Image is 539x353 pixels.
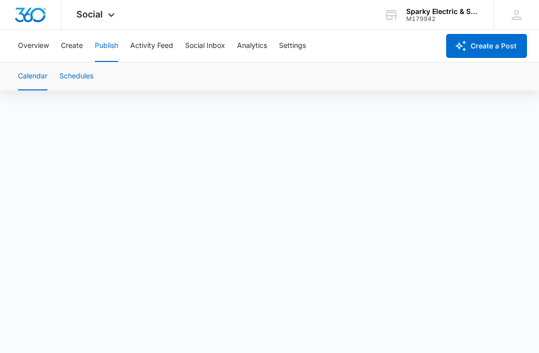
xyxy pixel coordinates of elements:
button: Overview [18,30,49,62]
button: Create a Post [446,34,527,58]
button: Social Inbox [185,30,225,62]
div: account id [406,15,479,22]
button: Create [61,30,83,62]
span: Social [76,9,103,19]
button: Analytics [237,30,267,62]
button: Schedules [59,62,93,90]
button: Settings [279,30,306,62]
button: Calendar [18,62,47,90]
button: Publish [95,30,118,62]
button: Activity Feed [130,30,173,62]
div: account name [406,7,479,15]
